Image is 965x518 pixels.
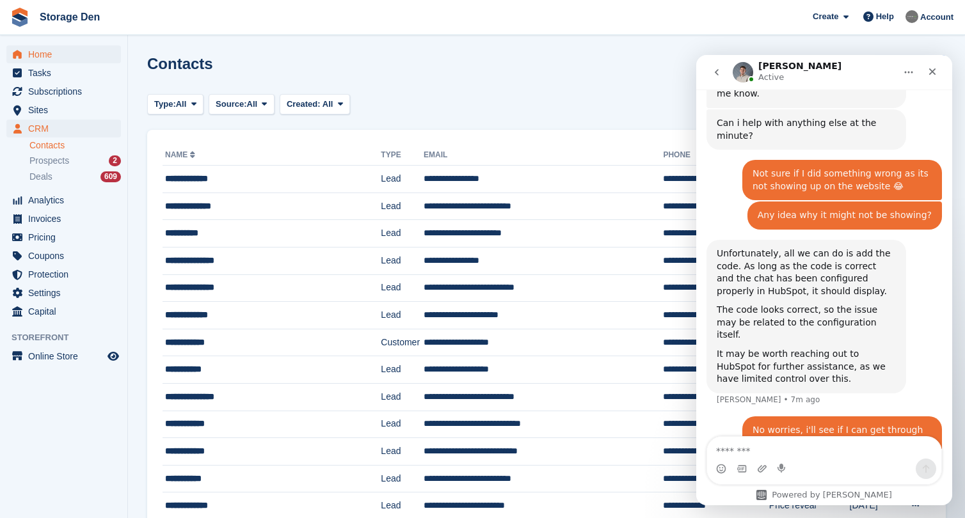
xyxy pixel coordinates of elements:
[28,347,105,365] span: Online Store
[381,438,424,466] td: Lead
[209,94,275,115] button: Source: All
[10,8,29,27] img: stora-icon-8386f47178a22dfd0bd8f6a31ec36ba5ce8667c1dd55bd0f319d3a0aa187defe.svg
[6,302,121,320] a: menu
[28,302,105,320] span: Capital
[323,99,333,109] span: All
[381,274,424,302] td: Lead
[381,329,424,356] td: Customer
[147,94,203,115] button: Type: All
[165,150,198,159] a: Name
[28,265,105,283] span: Protection
[106,349,121,364] a: Preview store
[287,99,321,109] span: Created:
[100,171,121,182] div: 609
[6,347,121,365] a: menu
[381,383,424,411] td: Lead
[381,465,424,492] td: Lead
[109,155,121,166] div: 2
[6,210,121,228] a: menu
[6,101,121,119] a: menu
[6,64,121,82] a: menu
[176,98,187,111] span: All
[12,331,127,344] span: Storefront
[35,6,105,27] a: Storage Den
[28,101,105,119] span: Sites
[216,98,246,111] span: Source:
[813,10,838,23] span: Create
[381,247,424,274] td: Lead
[28,284,105,302] span: Settings
[381,166,424,193] td: Lead
[154,98,176,111] span: Type:
[381,356,424,384] td: Lead
[29,171,52,183] span: Deals
[381,145,424,166] th: Type
[28,82,105,100] span: Subscriptions
[6,82,121,100] a: menu
[381,220,424,247] td: Lead
[28,228,105,246] span: Pricing
[28,191,105,209] span: Analytics
[6,265,121,283] a: menu
[920,11,953,24] span: Account
[147,55,213,72] h1: Contacts
[29,170,121,184] a: Deals 609
[905,10,918,23] img: Brian Barbour
[29,139,121,152] a: Contacts
[663,145,769,166] th: Phone
[876,10,894,23] span: Help
[6,45,121,63] a: menu
[381,192,424,220] td: Lead
[28,64,105,82] span: Tasks
[28,247,105,265] span: Coupons
[424,145,663,166] th: Email
[696,55,952,505] iframe: Intercom live chat
[280,94,350,115] button: Created: All
[6,247,121,265] a: menu
[6,120,121,137] a: menu
[28,45,105,63] span: Home
[6,284,121,302] a: menu
[381,411,424,438] td: Lead
[6,228,121,246] a: menu
[381,302,424,329] td: Lead
[6,191,121,209] a: menu
[247,98,258,111] span: All
[29,155,69,167] span: Prospects
[28,120,105,137] span: CRM
[28,210,105,228] span: Invoices
[29,154,121,168] a: Prospects 2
